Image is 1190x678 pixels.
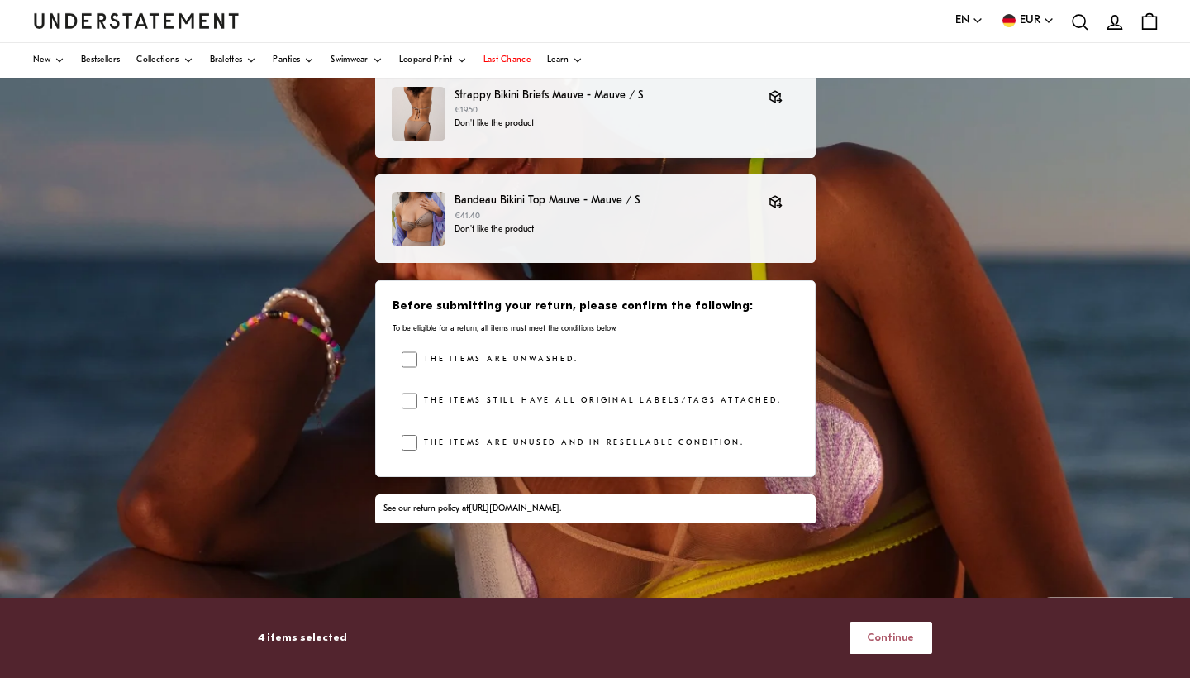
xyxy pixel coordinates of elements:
[417,393,781,409] label: The items still have all original labels/tags attached.
[383,503,807,516] div: See our return policy at .
[417,351,578,368] label: The items are unwashed.
[547,43,583,78] a: Learn
[392,87,445,141] img: MEHS-BRF-102-M-mauve.jpg
[81,43,120,78] a: Bestsellers
[393,298,797,315] h3: Before submitting your return, please confirm the following:
[33,13,240,28] a: Understatement Homepage
[392,192,445,246] img: MEHS-BRA-106-M-mauve_046de1b0-f4c7-4889-a4f2-613e97a856db.jpg
[393,323,797,334] p: To be eligible for a return, all items must meet the conditions below.
[455,117,752,131] p: Don't like the product
[81,56,120,64] span: Bestsellers
[455,223,752,236] p: Don't like the product
[399,43,467,78] a: Leopard Print
[1000,12,1054,30] button: EUR
[210,56,243,64] span: Bralettes
[455,210,752,223] p: €41.40
[955,12,983,30] button: EN
[1020,12,1040,30] span: EUR
[547,56,569,64] span: Learn
[136,56,178,64] span: Collections
[33,43,64,78] a: New
[331,56,368,64] span: Swimwear
[399,56,453,64] span: Leopard Print
[483,56,531,64] span: Last Chance
[273,56,300,64] span: Panties
[417,435,744,451] label: The items are unused and in resellable condition.
[469,504,559,513] a: [URL][DOMAIN_NAME]
[33,56,50,64] span: New
[455,192,752,209] p: Bandeau Bikini Top Mauve - Mauve / S
[455,104,752,117] p: €19.50
[136,43,193,78] a: Collections
[955,12,969,30] span: EN
[273,43,314,78] a: Panties
[210,43,257,78] a: Bralettes
[455,87,752,104] p: Strappy Bikini Briefs Mauve - Mauve / S
[483,43,531,78] a: Last Chance
[331,43,382,78] a: Swimwear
